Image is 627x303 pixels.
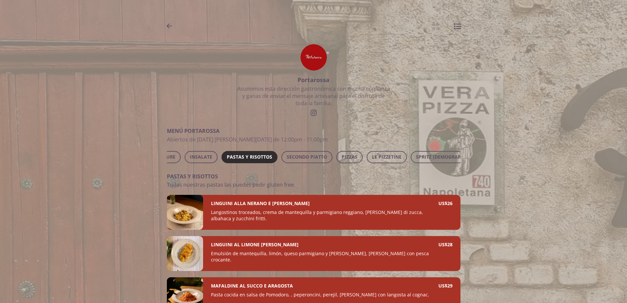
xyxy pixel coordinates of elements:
[438,283,453,289] p: US$ 29
[438,200,453,206] p: US$ 26
[236,76,391,84] h1: Portarossa
[411,151,490,163] button: SPRITZ [DEMOGRAPHIC_DATA]
[431,21,441,32] button: Grid View Button
[367,151,407,163] button: LE PIZZETINE
[211,283,293,289] h4: MAFALDINE AL SUCCO E ARAGOSTA
[236,85,391,107] p: Asumimos esta dirección gastronómica con mucha confianza y ganas de enviar el mensaje artesanal p...
[438,241,453,248] p: US$ 28
[164,21,174,31] button: Back to Profile
[211,209,438,224] p: Langostinos troceados, crema de mantequilla y parmigiano reggiano, [PERSON_NAME] di zucca, albaha...
[211,250,438,265] p: Emulsión de mantequilla, limón, queso parmigiano y [PERSON_NAME], [PERSON_NAME] con pesca crocante.
[167,127,460,135] h2: MENÚ PORTAROSSA
[190,153,212,161] span: INSALATE
[211,241,299,248] h4: LINGUINI AL LIMONE [PERSON_NAME]
[287,153,327,161] span: SECONDO PIATTO
[211,200,310,206] h4: LINGUINI ALLA NERANO E [PERSON_NAME]
[372,153,402,161] span: LE PIZZETINE
[416,153,485,161] span: SPRITZ [DEMOGRAPHIC_DATA]
[185,151,218,163] button: INSALATE
[167,136,460,143] p: Abiertos de [DATE] [PERSON_NAME][DATE] de 12:00pm - 11:00pm
[167,181,460,188] p: Todas nuestras pastas las puedes pedir gluten free.
[342,153,357,161] span: PIZZAS
[281,151,332,163] button: SECONDO PIATTO
[336,151,363,163] button: PIZZAS
[167,173,460,180] h3: PASTAS Y RISOTTOS
[227,153,272,161] span: PASTAS Y RISOTTOS
[211,291,438,300] p: Pasta cocida en salsa de Pomodoro, , peperoncini, perejil, [PERSON_NAME] con langosta al cognac.
[309,108,318,117] a: social-link-INSTAGRAM
[222,151,277,163] button: PASTAS Y RISOTTOS
[453,21,462,32] button: List View Button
